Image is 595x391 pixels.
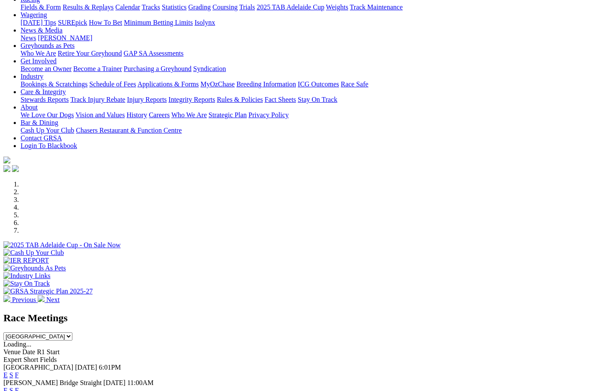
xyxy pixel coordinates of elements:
[124,65,191,72] a: Purchasing a Greyhound
[3,280,50,287] img: Stay On Track
[168,96,215,103] a: Integrity Reports
[3,257,49,264] img: IER REPORT
[21,34,592,42] div: News & Media
[76,127,182,134] a: Chasers Restaurant & Function Centre
[3,364,73,371] span: [GEOGRAPHIC_DATA]
[40,356,57,363] span: Fields
[12,296,36,303] span: Previous
[37,348,60,355] span: R1 Start
[21,111,592,119] div: About
[38,295,45,302] img: chevron-right-pager-white.svg
[142,3,160,11] a: Tracks
[21,19,56,26] a: [DATE] Tips
[3,165,10,172] img: facebook.svg
[21,80,87,88] a: Bookings & Scratchings
[21,42,75,49] a: Greyhounds as Pets
[138,80,199,88] a: Applications & Forms
[3,272,51,280] img: Industry Links
[265,96,296,103] a: Fact Sheets
[89,80,136,88] a: Schedule of Fees
[239,3,255,11] a: Trials
[127,379,154,386] span: 11:00AM
[341,80,368,88] a: Race Safe
[15,371,19,379] a: F
[75,111,125,118] a: Vision and Values
[38,34,92,41] a: [PERSON_NAME]
[21,127,592,134] div: Bar & Dining
[63,3,114,11] a: Results & Replays
[3,296,38,303] a: Previous
[103,379,126,386] span: [DATE]
[21,34,36,41] a: News
[3,264,66,272] img: Greyhounds As Pets
[236,80,296,88] a: Breeding Information
[3,341,31,348] span: Loading...
[21,104,38,111] a: About
[21,50,592,57] div: Greyhounds as Pets
[3,157,10,163] img: logo-grsa-white.png
[115,3,140,11] a: Calendar
[21,96,69,103] a: Stewards Reports
[58,19,87,26] a: SUREpick
[21,3,592,11] div: Racing
[89,19,123,26] a: How To Bet
[326,3,348,11] a: Weights
[127,96,167,103] a: Injury Reports
[124,19,193,26] a: Minimum Betting Limits
[3,287,93,295] img: GRSA Strategic Plan 2025-27
[9,371,13,379] a: S
[21,127,74,134] a: Cash Up Your Club
[58,50,122,57] a: Retire Your Greyhound
[3,312,592,324] h2: Race Meetings
[200,80,235,88] a: MyOzChase
[3,241,121,249] img: 2025 TAB Adelaide Cup - On Sale Now
[21,96,592,104] div: Care & Integrity
[21,19,592,27] div: Wagering
[46,296,60,303] span: Next
[21,142,77,149] a: Login To Blackbook
[21,134,62,142] a: Contact GRSA
[21,80,592,88] div: Industry
[209,111,247,118] a: Strategic Plan
[21,27,63,34] a: News & Media
[3,295,10,302] img: chevron-left-pager-white.svg
[124,50,184,57] a: GAP SA Assessments
[21,111,74,118] a: We Love Our Dogs
[298,96,337,103] a: Stay On Track
[217,96,263,103] a: Rules & Policies
[12,165,19,172] img: twitter.svg
[248,111,289,118] a: Privacy Policy
[126,111,147,118] a: History
[257,3,324,11] a: 2025 TAB Adelaide Cup
[21,3,61,11] a: Fields & Form
[162,3,187,11] a: Statistics
[350,3,403,11] a: Track Maintenance
[3,371,8,379] a: E
[70,96,125,103] a: Track Injury Rebate
[171,111,207,118] a: Who We Are
[22,348,35,355] span: Date
[21,65,592,73] div: Get Involved
[99,364,121,371] span: 6:01PM
[21,57,57,65] a: Get Involved
[194,19,215,26] a: Isolynx
[21,88,66,95] a: Care & Integrity
[73,65,122,72] a: Become a Trainer
[3,249,64,257] img: Cash Up Your Club
[75,364,97,371] span: [DATE]
[3,348,21,355] span: Venue
[21,11,47,18] a: Wagering
[3,379,102,386] span: [PERSON_NAME] Bridge Straight
[212,3,238,11] a: Coursing
[188,3,211,11] a: Grading
[21,65,72,72] a: Become an Owner
[21,119,58,126] a: Bar & Dining
[298,80,339,88] a: ICG Outcomes
[193,65,226,72] a: Syndication
[21,50,56,57] a: Who We Are
[21,73,43,80] a: Industry
[149,111,170,118] a: Careers
[24,356,39,363] span: Short
[38,296,60,303] a: Next
[3,356,22,363] span: Expert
